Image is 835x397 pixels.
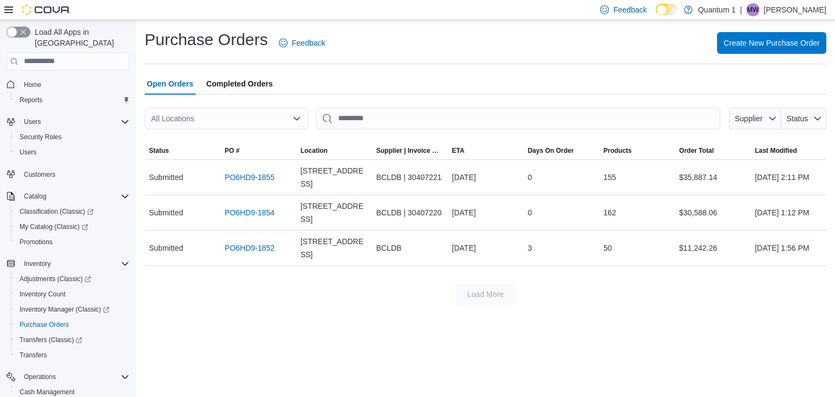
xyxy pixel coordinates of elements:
[447,166,523,188] div: [DATE]
[2,166,134,182] button: Customers
[528,171,532,184] span: 0
[316,108,720,129] input: This is a search bar. After typing your query, hit enter to filter the results lower in the page.
[468,289,504,300] span: Load More
[751,142,826,159] button: Last Modified
[528,206,532,219] span: 0
[735,114,763,123] span: Supplier
[15,272,129,286] span: Adjustments (Classic)
[603,241,612,255] span: 50
[372,142,447,159] button: Supplier | Invoice Number
[603,206,616,219] span: 162
[747,3,758,16] span: MW
[447,142,523,159] button: ETA
[301,235,367,261] span: [STREET_ADDRESS]
[20,115,45,128] button: Users
[20,238,53,246] span: Promotions
[11,145,134,160] button: Users
[455,283,516,305] button: Load More
[301,200,367,226] span: [STREET_ADDRESS]
[20,370,60,383] button: Operations
[20,133,61,141] span: Security Roles
[11,332,134,348] a: Transfers (Classic)
[447,202,523,224] div: [DATE]
[15,235,129,249] span: Promotions
[11,302,134,317] a: Inventory Manager (Classic)
[724,38,820,48] span: Create New Purchase Order
[15,349,51,362] a: Transfers
[15,220,129,233] span: My Catalog (Classic)
[30,27,129,48] span: Load All Apps in [GEOGRAPHIC_DATA]
[613,4,646,15] span: Feedback
[15,303,129,316] span: Inventory Manager (Classic)
[225,206,275,219] a: PO6HD9-1854
[20,168,60,181] a: Customers
[2,189,134,204] button: Catalog
[296,142,372,159] button: Location
[20,207,94,216] span: Classification (Classic)
[452,146,464,155] span: ETA
[2,114,134,129] button: Users
[24,80,41,89] span: Home
[20,275,91,283] span: Adjustments (Classic)
[15,288,70,301] a: Inventory Count
[20,336,82,344] span: Transfers (Classic)
[225,146,239,155] span: PO #
[781,108,826,129] button: Status
[679,146,714,155] span: Order Total
[15,318,129,331] span: Purchase Orders
[15,318,73,331] a: Purchase Orders
[147,73,194,95] span: Open Orders
[751,166,826,188] div: [DATE] 2:11 PM
[22,4,71,15] img: Cova
[11,92,134,108] button: Reports
[20,115,129,128] span: Users
[24,373,56,381] span: Operations
[740,3,742,16] p: |
[15,235,57,249] a: Promotions
[15,94,129,107] span: Reports
[24,259,51,268] span: Inventory
[20,96,42,104] span: Reports
[656,4,678,15] input: Dark Mode
[603,146,632,155] span: Products
[292,38,325,48] span: Feedback
[20,370,129,383] span: Operations
[20,351,47,359] span: Transfers
[220,142,296,159] button: PO #
[301,146,328,155] span: Location
[675,237,750,259] div: $11,242.26
[149,171,183,184] span: Submitted
[15,146,41,159] a: Users
[2,256,134,271] button: Inventory
[24,170,55,179] span: Customers
[528,241,532,255] span: 3
[376,146,443,155] span: Supplier | Invoice Number
[15,94,47,107] a: Reports
[15,333,86,346] a: Transfers (Classic)
[524,142,599,159] button: Days On Order
[698,3,736,16] p: Quantum 1
[292,114,301,123] button: Open list of options
[15,205,129,218] span: Classification (Classic)
[675,142,750,159] button: Order Total
[11,317,134,332] button: Purchase Orders
[764,3,826,16] p: [PERSON_NAME]
[11,204,134,219] a: Classification (Classic)
[15,131,129,144] span: Security Roles
[20,320,69,329] span: Purchase Orders
[599,142,675,159] button: Products
[15,303,114,316] a: Inventory Manager (Classic)
[11,348,134,363] button: Transfers
[275,32,329,54] a: Feedback
[751,202,826,224] div: [DATE] 1:12 PM
[20,148,36,157] span: Users
[301,164,367,190] span: [STREET_ADDRESS]
[24,117,41,126] span: Users
[15,131,66,144] a: Security Roles
[15,220,92,233] a: My Catalog (Classic)
[15,288,129,301] span: Inventory Count
[20,78,46,91] a: Home
[20,190,129,203] span: Catalog
[528,146,574,155] span: Days On Order
[787,114,808,123] span: Status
